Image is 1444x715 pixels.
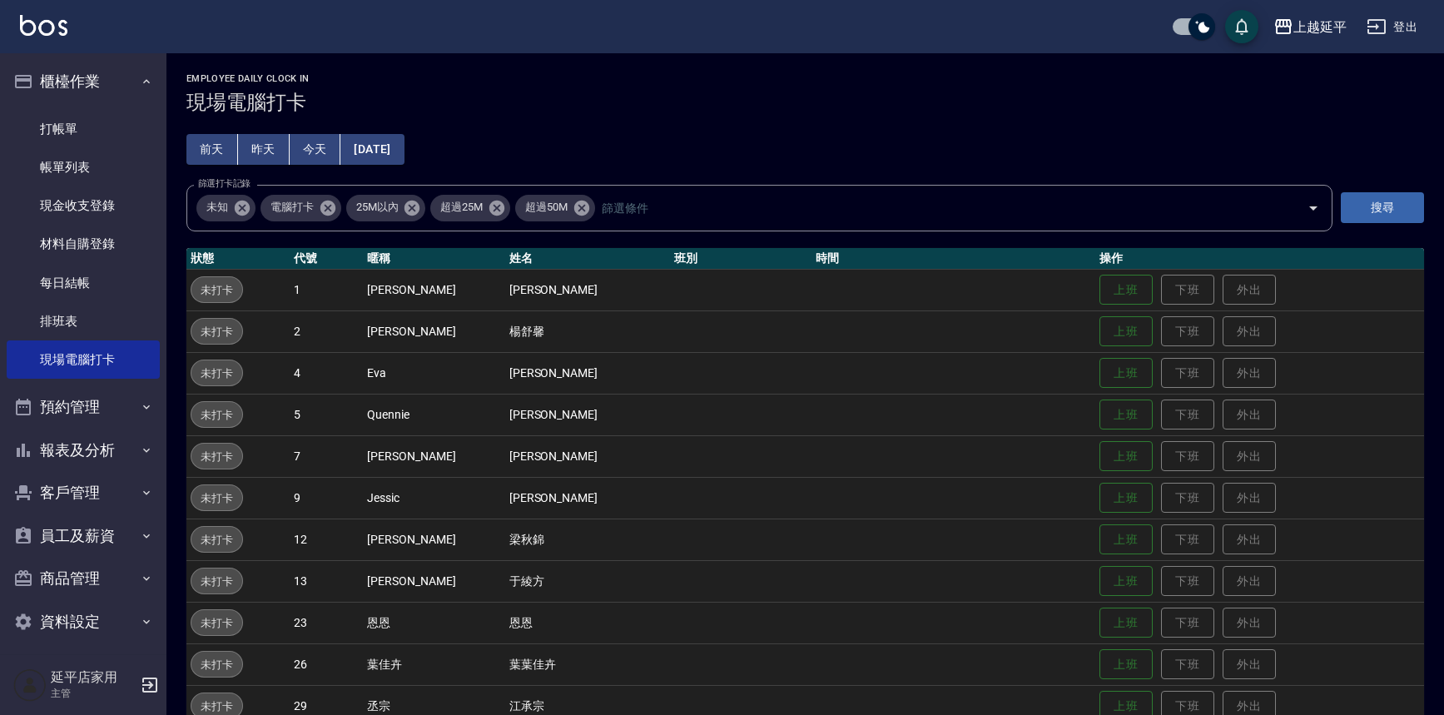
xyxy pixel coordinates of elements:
[290,435,363,477] td: 7
[1095,248,1424,270] th: 操作
[198,177,251,190] label: 篩選打卡記錄
[290,643,363,685] td: 26
[505,394,670,435] td: [PERSON_NAME]
[290,310,363,352] td: 2
[290,248,363,270] th: 代號
[1267,10,1353,44] button: 上越延平
[261,199,324,216] span: 電腦打卡
[290,602,363,643] td: 23
[363,310,504,352] td: [PERSON_NAME]
[505,519,670,560] td: 梁秋錦
[186,134,238,165] button: 前天
[261,195,341,221] div: 電腦打卡
[505,560,670,602] td: 于綾方
[1099,566,1153,597] button: 上班
[7,385,160,429] button: 預約管理
[7,340,160,379] a: 現場電腦打卡
[191,573,242,590] span: 未打卡
[505,310,670,352] td: 楊舒馨
[1099,275,1153,305] button: 上班
[1099,483,1153,514] button: 上班
[515,195,595,221] div: 超過50M
[430,199,493,216] span: 超過25M
[191,698,242,715] span: 未打卡
[363,519,504,560] td: [PERSON_NAME]
[1293,17,1347,37] div: 上越延平
[7,225,160,263] a: 材料自購登錄
[363,248,504,270] th: 暱稱
[7,557,160,600] button: 商品管理
[191,656,242,673] span: 未打卡
[363,269,504,310] td: [PERSON_NAME]
[1099,441,1153,472] button: 上班
[1360,12,1424,42] button: 登出
[430,195,510,221] div: 超過25M
[191,614,242,632] span: 未打卡
[186,248,290,270] th: 狀態
[191,489,242,507] span: 未打卡
[363,602,504,643] td: 恩恩
[505,643,670,685] td: 葉葉佳卉
[7,514,160,558] button: 員工及薪資
[346,195,426,221] div: 25M以內
[1300,195,1327,221] button: Open
[515,199,578,216] span: 超過50M
[290,477,363,519] td: 9
[363,435,504,477] td: [PERSON_NAME]
[290,560,363,602] td: 13
[1099,358,1153,389] button: 上班
[290,352,363,394] td: 4
[7,471,160,514] button: 客戶管理
[51,669,136,686] h5: 延平店家用
[7,110,160,148] a: 打帳單
[51,686,136,701] p: 主管
[191,323,242,340] span: 未打卡
[290,269,363,310] td: 1
[363,394,504,435] td: Quennie
[7,429,160,472] button: 報表及分析
[13,668,47,702] img: Person
[340,134,404,165] button: [DATE]
[7,264,160,302] a: 每日結帳
[7,302,160,340] a: 排班表
[191,365,242,382] span: 未打卡
[1341,192,1424,223] button: 搜尋
[363,352,504,394] td: Eva
[505,269,670,310] td: [PERSON_NAME]
[1099,524,1153,555] button: 上班
[191,406,242,424] span: 未打卡
[196,199,238,216] span: 未知
[363,477,504,519] td: Jessic
[7,600,160,643] button: 資料設定
[1225,10,1258,43] button: save
[191,281,242,299] span: 未打卡
[363,560,504,602] td: [PERSON_NAME]
[186,73,1424,84] h2: Employee Daily Clock In
[20,15,67,36] img: Logo
[598,193,1278,222] input: 篩選條件
[290,134,341,165] button: 今天
[290,394,363,435] td: 5
[7,60,160,103] button: 櫃檯作業
[7,186,160,225] a: 現金收支登錄
[363,643,504,685] td: 葉佳卉
[191,448,242,465] span: 未打卡
[196,195,256,221] div: 未知
[1099,608,1153,638] button: 上班
[505,435,670,477] td: [PERSON_NAME]
[505,477,670,519] td: [PERSON_NAME]
[505,248,670,270] th: 姓名
[811,248,1095,270] th: 時間
[1099,316,1153,347] button: 上班
[1099,649,1153,680] button: 上班
[505,352,670,394] td: [PERSON_NAME]
[191,531,242,549] span: 未打卡
[186,91,1424,114] h3: 現場電腦打卡
[505,602,670,643] td: 恩恩
[290,519,363,560] td: 12
[7,148,160,186] a: 帳單列表
[1099,400,1153,430] button: 上班
[346,199,409,216] span: 25M以內
[238,134,290,165] button: 昨天
[670,248,811,270] th: 班別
